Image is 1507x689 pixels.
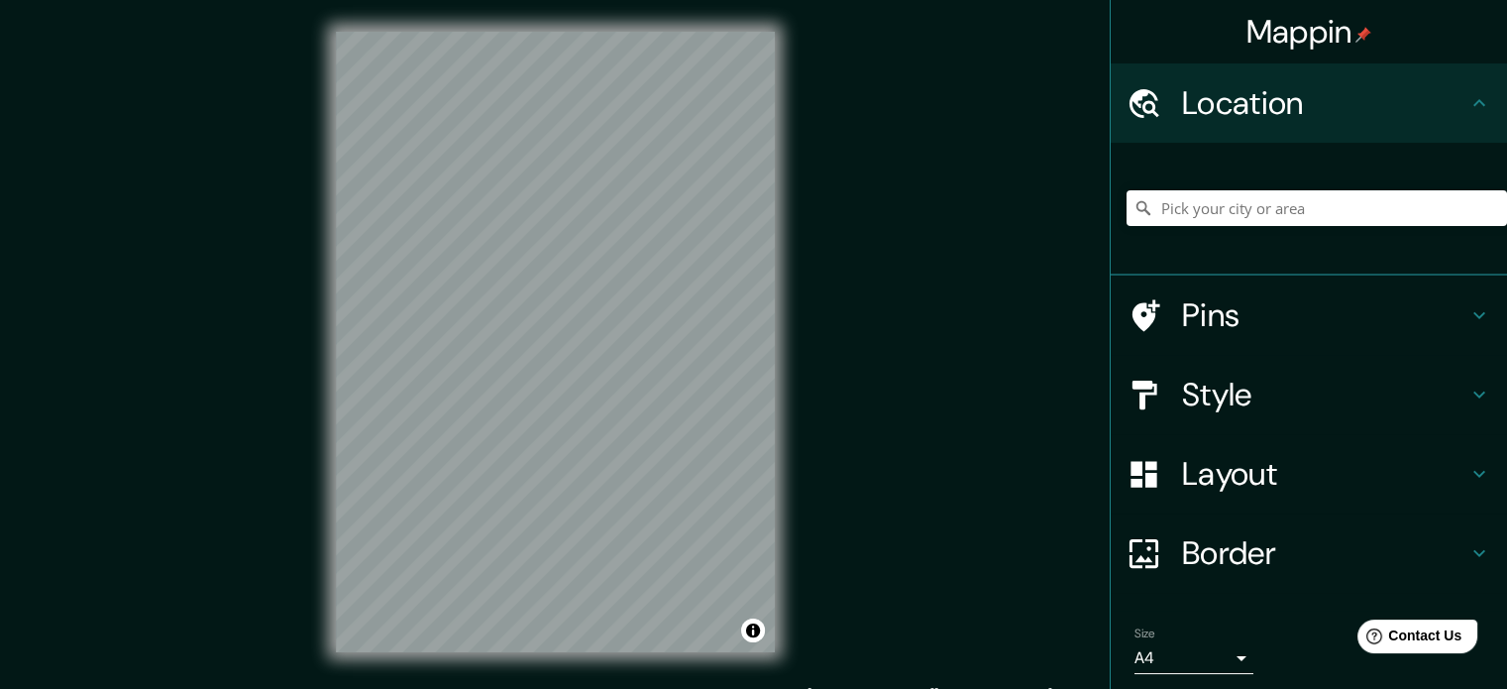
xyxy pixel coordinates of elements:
[1182,533,1467,573] h4: Border
[1182,375,1467,414] h4: Style
[1127,190,1507,226] input: Pick your city or area
[1182,83,1467,123] h4: Location
[741,619,765,642] button: Toggle attribution
[1111,434,1507,514] div: Layout
[1111,276,1507,355] div: Pins
[1182,295,1467,335] h4: Pins
[1246,12,1372,52] h4: Mappin
[1111,63,1507,143] div: Location
[1111,514,1507,593] div: Border
[1111,355,1507,434] div: Style
[1134,626,1155,642] label: Size
[1355,27,1371,43] img: pin-icon.png
[336,32,775,652] canvas: Map
[1331,612,1485,667] iframe: Help widget launcher
[1134,642,1253,674] div: A4
[1182,454,1467,494] h4: Layout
